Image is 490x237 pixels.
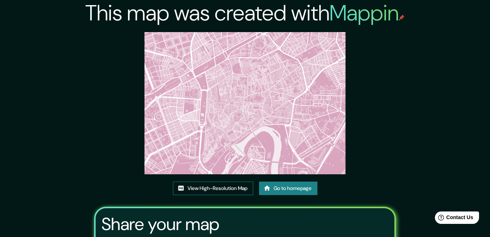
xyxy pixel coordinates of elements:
img: created-map [144,32,346,174]
img: mappin-pin [399,15,405,20]
a: View High-Resolution Map [173,182,253,195]
iframe: Help widget launcher [425,209,482,229]
a: Go to homepage [259,182,317,195]
h3: Share your map [101,214,219,234]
